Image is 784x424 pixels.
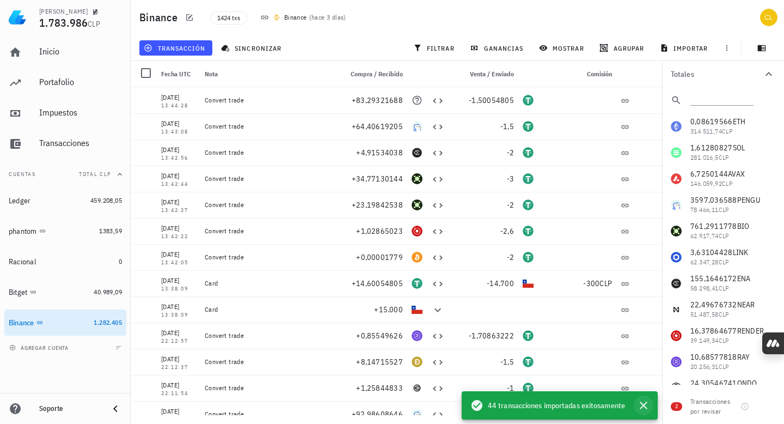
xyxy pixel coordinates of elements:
[205,148,333,157] div: Convert trade
[39,15,88,30] span: 1.783.986
[94,288,122,296] span: 40.989,09
[352,200,403,210] span: +23,19842538
[599,278,612,288] span: CLP
[662,61,784,87] button: Totales
[161,275,196,286] div: [DATE]
[205,70,218,78] span: Nota
[146,44,205,52] span: transacción
[352,95,403,105] span: +83,29321688
[351,70,403,78] span: Compra / Recibido
[205,384,333,392] div: Convert trade
[415,44,455,52] span: filtrar
[161,286,196,292] div: 13:38:09
[161,249,196,260] div: [DATE]
[671,70,762,78] div: Totales
[469,95,514,105] span: -1,50054805
[356,383,403,393] span: +1,25844833
[205,279,333,288] div: Card
[161,103,196,108] div: 13:44:28
[690,397,736,416] div: Transacciones por revisar
[39,138,122,148] div: Transacciones
[449,61,518,87] div: Venta / Enviado
[9,318,34,328] div: Binance
[139,9,182,26] h1: Binance
[352,122,403,131] span: +64,40619205
[161,181,196,187] div: 13:42:44
[161,338,196,344] div: 22:12:57
[205,227,333,235] div: Convert trade
[470,70,514,78] span: Venta / Enviado
[161,328,196,338] div: [DATE]
[79,171,111,178] span: Total CLP
[356,252,403,262] span: +0,00001779
[602,44,644,52] span: agrupar
[161,354,196,365] div: [DATE]
[760,9,777,26] div: avatar
[161,391,196,396] div: 22:11:54
[161,197,196,208] div: [DATE]
[465,40,530,56] button: ganancias
[352,409,403,419] span: +92,98608646
[161,406,196,417] div: [DATE]
[412,304,422,315] div: CLP-icon
[507,383,514,393] span: -1
[205,174,333,183] div: Convert trade
[217,40,289,56] button: sincronizar
[39,46,122,57] div: Inicio
[352,278,403,288] span: +14,60054805
[9,196,31,205] div: Ledger
[4,279,126,305] a: Bitget 40.989,09
[412,173,422,184] div: BIO-icon
[507,252,514,262] span: -2
[352,174,403,184] span: +34,77130144
[157,61,200,87] div: Fecha UTC
[161,118,196,129] div: [DATE]
[9,257,36,266] div: Racional
[205,331,333,340] div: Convert trade
[161,312,196,318] div: 13:38:09
[412,330,422,341] div: RAY-icon
[161,92,196,103] div: [DATE]
[39,404,100,413] div: Soporte
[472,44,523,52] span: ganancias
[309,12,346,23] span: ( )
[523,383,534,393] div: USDT-icon
[161,129,196,135] div: 13:43:08
[409,40,461,56] button: filtrar
[655,40,715,56] button: importar
[161,365,196,370] div: 22:12:37
[595,40,651,56] button: agrupar
[412,278,422,289] div: USDT-icon
[205,305,333,314] div: Card
[90,196,122,204] span: 459.208,05
[4,161,126,187] button: CuentasTotal CLP
[356,331,403,341] span: +0,85549626
[4,70,126,96] a: Portafolio
[523,121,534,132] div: USDT-icon
[523,330,534,341] div: USDT-icon
[412,356,422,367] div: DOGE-icon
[374,305,403,314] span: +15.000
[412,226,422,237] div: RENDER-icon
[412,147,422,158] div: ENA-icon
[507,174,514,184] span: -3
[4,100,126,126] a: Impuestos
[523,173,534,184] div: USDT-icon
[500,122,514,131] span: -1,5
[161,208,196,213] div: 13:42:37
[538,61,616,87] div: Comisión
[161,234,196,239] div: 13:42:22
[507,148,514,158] span: -2
[205,358,333,366] div: Convert trade
[139,40,212,56] button: transacción
[541,44,584,52] span: mostrar
[99,227,122,235] span: 1383,59
[39,7,88,16] div: [PERSON_NAME]
[94,318,122,326] span: 1.282.405
[523,226,534,237] div: USDT-icon
[217,12,240,24] span: 1424 txs
[356,226,403,236] span: +1,02865023
[356,148,403,158] span: +4,91534038
[161,70,191,78] span: Fecha UTC
[4,39,126,65] a: Inicio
